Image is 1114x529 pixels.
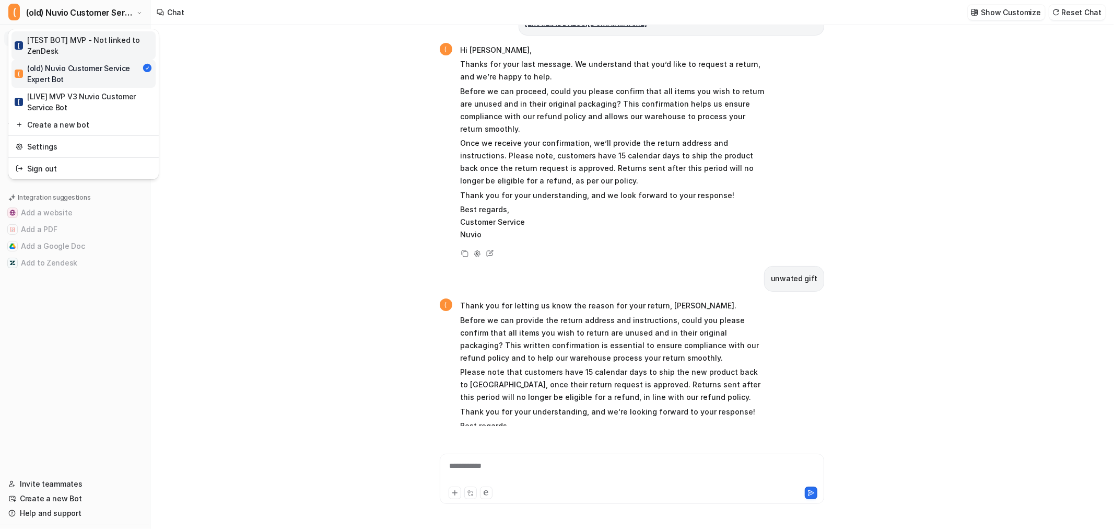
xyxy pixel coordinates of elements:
[15,34,153,56] div: [TEST BOT] MVP - Not linked to ZenDesk
[11,160,156,177] a: Sign out
[26,5,134,20] span: (old) Nuvio Customer Service Expert Bot
[15,98,23,106] span: [
[16,119,23,130] img: reset
[8,29,159,179] div: ((old) Nuvio Customer Service Expert Bot
[15,70,23,78] span: (
[15,63,142,85] div: (old) Nuvio Customer Service Expert Bot
[8,4,20,20] span: (
[16,163,23,174] img: reset
[15,91,153,113] div: [LIVE] MVP V3 Nuvio Customer Service Bot
[11,116,156,133] a: Create a new bot
[16,141,23,152] img: reset
[11,138,156,155] a: Settings
[15,41,23,50] span: [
